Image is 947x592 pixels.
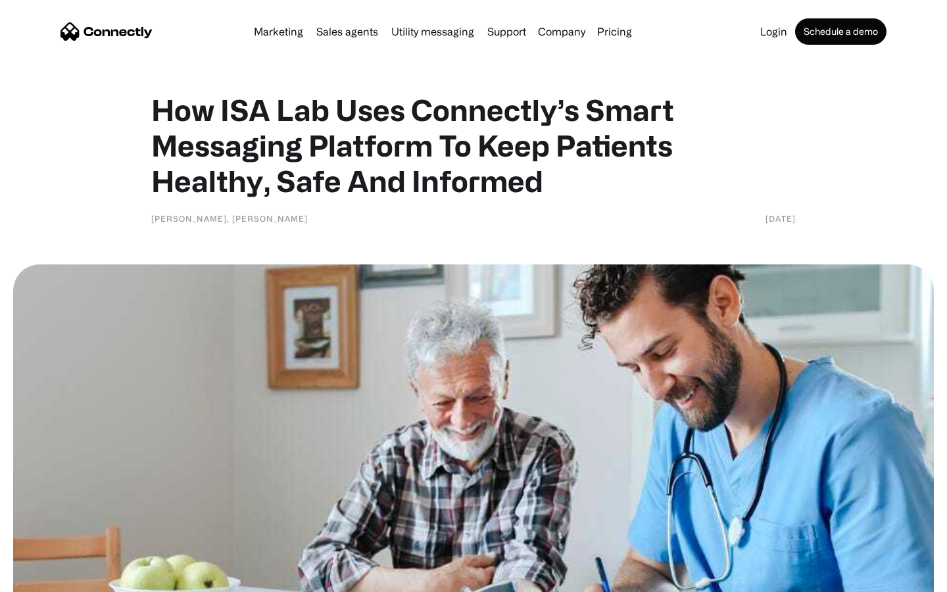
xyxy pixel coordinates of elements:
[311,26,383,37] a: Sales agents
[151,212,308,225] div: [PERSON_NAME], [PERSON_NAME]
[386,26,479,37] a: Utility messaging
[13,569,79,587] aside: Language selected: English
[482,26,531,37] a: Support
[765,212,796,225] div: [DATE]
[151,92,796,199] h1: How ISA Lab Uses Connectly’s Smart Messaging Platform To Keep Patients Healthy, Safe And Informed
[592,26,637,37] a: Pricing
[538,22,585,41] div: Company
[755,26,792,37] a: Login
[795,18,886,45] a: Schedule a demo
[249,26,308,37] a: Marketing
[26,569,79,587] ul: Language list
